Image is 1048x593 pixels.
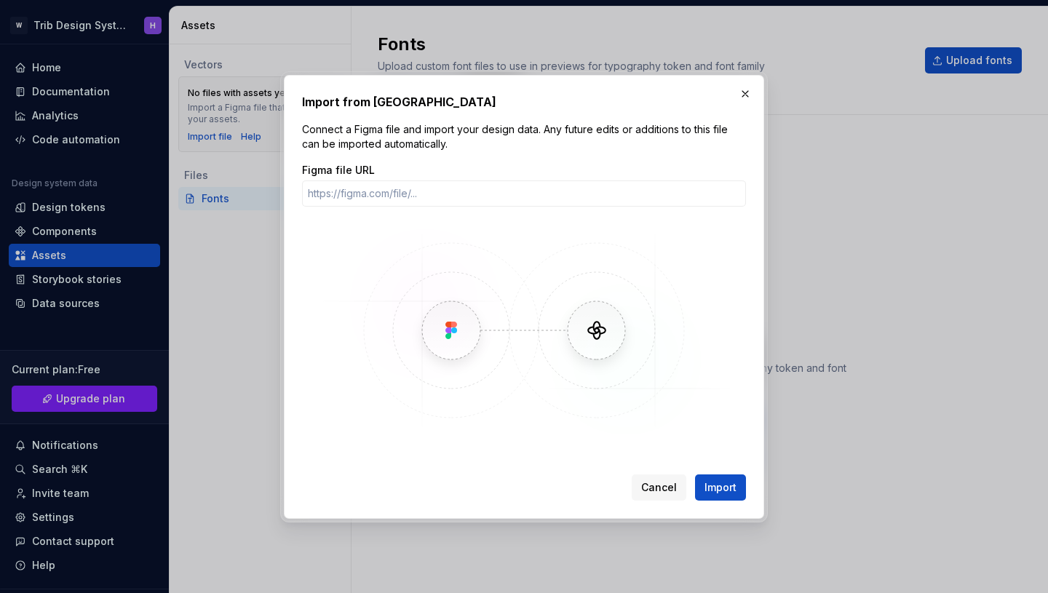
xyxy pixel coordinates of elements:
[302,163,375,178] label: Figma file URL
[302,93,746,111] h2: Import from [GEOGRAPHIC_DATA]
[302,180,746,207] input: https://figma.com/file/...
[695,474,746,501] button: Import
[704,480,737,495] span: Import
[302,122,746,151] p: Connect a Figma file and import your design data. Any future edits or additions to this file can ...
[632,474,686,501] button: Cancel
[641,480,677,495] span: Cancel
